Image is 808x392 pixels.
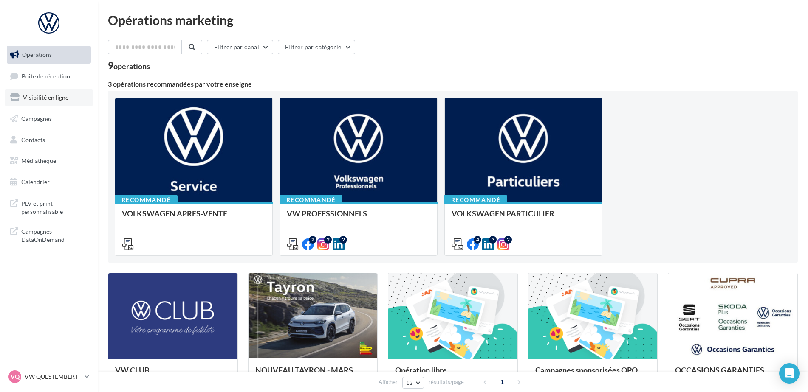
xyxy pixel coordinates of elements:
a: Calendrier [5,173,93,191]
a: PLV et print personnalisable [5,194,93,219]
div: 3 opérations recommandées par votre enseigne [108,81,798,87]
span: Campagnes DataOnDemand [21,226,88,244]
div: 2 [504,236,512,244]
span: 1 [495,375,509,389]
span: résultats/page [429,378,464,386]
span: Afficher [379,378,398,386]
span: 12 [406,379,413,386]
span: OCCASIONS GARANTIES [675,365,764,375]
a: Médiathèque [5,152,93,170]
p: VW QUESTEMBERT [25,372,81,381]
div: 2 [309,236,316,244]
button: 12 [402,377,424,389]
span: Calendrier [21,178,50,185]
span: Campagnes [21,115,52,122]
a: Boîte de réception [5,67,93,85]
span: Médiathèque [21,157,56,164]
span: VQ [11,372,20,381]
button: Filtrer par canal [207,40,273,54]
span: VOLKSWAGEN PARTICULIER [452,209,554,218]
div: 2 [324,236,332,244]
div: Recommandé [280,195,342,204]
div: 3 [489,236,497,244]
div: Open Intercom Messenger [779,363,800,384]
div: 4 [474,236,481,244]
span: Boîte de réception [22,72,70,79]
a: Campagnes [5,110,93,128]
span: VOLKSWAGEN APRES-VENTE [122,209,227,218]
a: Visibilité en ligne [5,89,93,106]
span: VW PROFESSIONNELS [287,209,367,218]
div: opérations [113,62,150,70]
button: Filtrer par catégorie [278,40,355,54]
span: Visibilité en ligne [23,94,68,101]
span: VW CLUB [115,365,150,375]
span: Opération libre [395,365,447,375]
a: Opérations [5,46,93,64]
a: Campagnes DataOnDemand [5,222,93,247]
div: 2 [339,236,347,244]
div: Recommandé [115,195,178,204]
span: Contacts [21,136,45,143]
a: VQ VW QUESTEMBERT [7,369,91,385]
div: Opérations marketing [108,14,798,26]
a: Contacts [5,131,93,149]
span: Campagnes sponsorisées OPO [535,365,638,375]
div: Recommandé [444,195,507,204]
span: PLV et print personnalisable [21,198,88,216]
span: Opérations [22,51,52,58]
div: 9 [108,61,150,70]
